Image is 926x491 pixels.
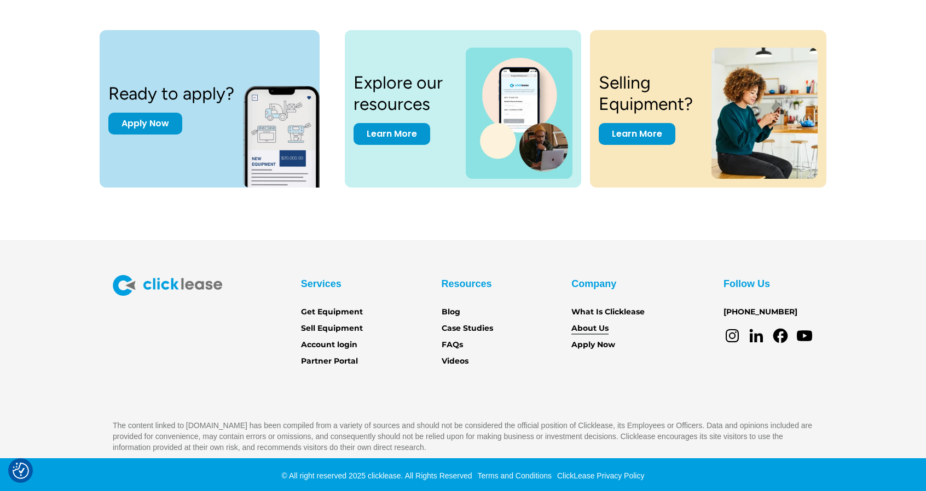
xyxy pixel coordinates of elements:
a: About Us [571,323,609,335]
div: Services [301,275,342,293]
img: a photo of a man on a laptop and a cell phone [466,48,572,179]
a: [PHONE_NUMBER] [724,306,797,318]
h3: Ready to apply? [108,83,234,104]
a: Learn More [599,123,675,145]
p: The content linked to [DOMAIN_NAME] has been compiled from a variety of sources and should not be... [113,420,813,453]
button: Consent Preferences [13,463,29,479]
div: Company [571,275,616,293]
a: Terms and Conditions [475,471,552,480]
div: Follow Us [724,275,770,293]
h3: Selling Equipment? [599,72,698,114]
a: FAQs [442,339,463,351]
img: New equipment quote on the screen of a smart phone [243,74,339,188]
a: Learn More [354,123,430,145]
a: Videos [442,355,468,367]
a: Sell Equipment [301,323,363,335]
div: Resources [442,275,492,293]
a: ClickLease Privacy Policy [554,471,645,480]
div: © All right reserved 2025 clicklease. All Rights Reserved [282,470,472,481]
a: Apply Now [108,113,182,135]
h3: Explore our resources [354,72,453,114]
a: Get Equipment [301,306,363,318]
a: Account login [301,339,357,351]
img: Revisit consent button [13,463,29,479]
a: Case Studies [442,323,493,335]
a: Blog [442,306,460,318]
img: a woman sitting on a stool looking at her cell phone [711,48,818,179]
a: Partner Portal [301,355,358,367]
a: What Is Clicklease [571,306,645,318]
a: Apply Now [571,339,615,351]
img: Clicklease logo [113,275,222,296]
